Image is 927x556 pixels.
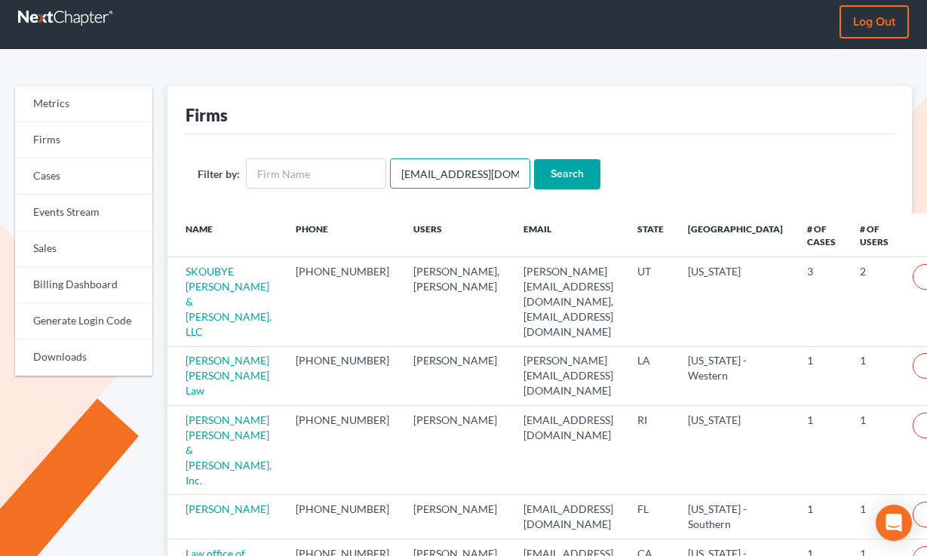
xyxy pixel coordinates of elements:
[625,495,676,539] td: FL
[876,505,912,541] div: Open Intercom Messenger
[186,104,228,126] div: Firms
[15,339,152,376] a: Downloads
[625,346,676,405] td: LA
[625,213,676,257] th: State
[795,495,848,539] td: 1
[676,213,795,257] th: [GEOGRAPHIC_DATA]
[676,346,795,405] td: [US_STATE] - Western
[848,495,901,539] td: 1
[15,158,152,195] a: Cases
[284,213,401,257] th: Phone
[15,195,152,231] a: Events Stream
[795,213,848,257] th: # of Cases
[676,257,795,346] td: [US_STATE]
[676,406,795,495] td: [US_STATE]
[167,213,284,257] th: Name
[401,495,511,539] td: [PERSON_NAME]
[15,122,152,158] a: Firms
[198,166,240,182] label: Filter by:
[401,257,511,346] td: [PERSON_NAME], [PERSON_NAME]
[511,346,625,405] td: [PERSON_NAME][EMAIL_ADDRESS][DOMAIN_NAME]
[186,265,272,338] a: SKOUBYE [PERSON_NAME] & [PERSON_NAME], LLC
[848,406,901,495] td: 1
[511,213,625,257] th: Email
[15,231,152,267] a: Sales
[840,5,909,38] a: Log out
[795,346,848,405] td: 1
[284,495,401,539] td: [PHONE_NUMBER]
[848,257,901,346] td: 2
[284,406,401,495] td: [PHONE_NUMBER]
[15,303,152,339] a: Generate Login Code
[15,86,152,122] a: Metrics
[511,257,625,346] td: [PERSON_NAME][EMAIL_ADDRESS][DOMAIN_NAME], [EMAIL_ADDRESS][DOMAIN_NAME]
[284,346,401,405] td: [PHONE_NUMBER]
[511,495,625,539] td: [EMAIL_ADDRESS][DOMAIN_NAME]
[390,158,530,189] input: Users
[848,346,901,405] td: 1
[625,257,676,346] td: UT
[848,213,901,257] th: # of Users
[795,257,848,346] td: 3
[401,406,511,495] td: [PERSON_NAME]
[284,257,401,346] td: [PHONE_NUMBER]
[186,413,272,487] a: [PERSON_NAME] [PERSON_NAME] & [PERSON_NAME], Inc.
[15,267,152,303] a: Billing Dashboard
[511,406,625,495] td: [EMAIL_ADDRESS][DOMAIN_NAME]
[186,502,269,515] a: [PERSON_NAME]
[625,406,676,495] td: RI
[186,354,269,397] a: [PERSON_NAME] [PERSON_NAME] Law
[534,159,600,189] input: Search
[401,346,511,405] td: [PERSON_NAME]
[795,406,848,495] td: 1
[676,495,795,539] td: [US_STATE] - Southern
[246,158,386,189] input: Firm Name
[401,213,511,257] th: Users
